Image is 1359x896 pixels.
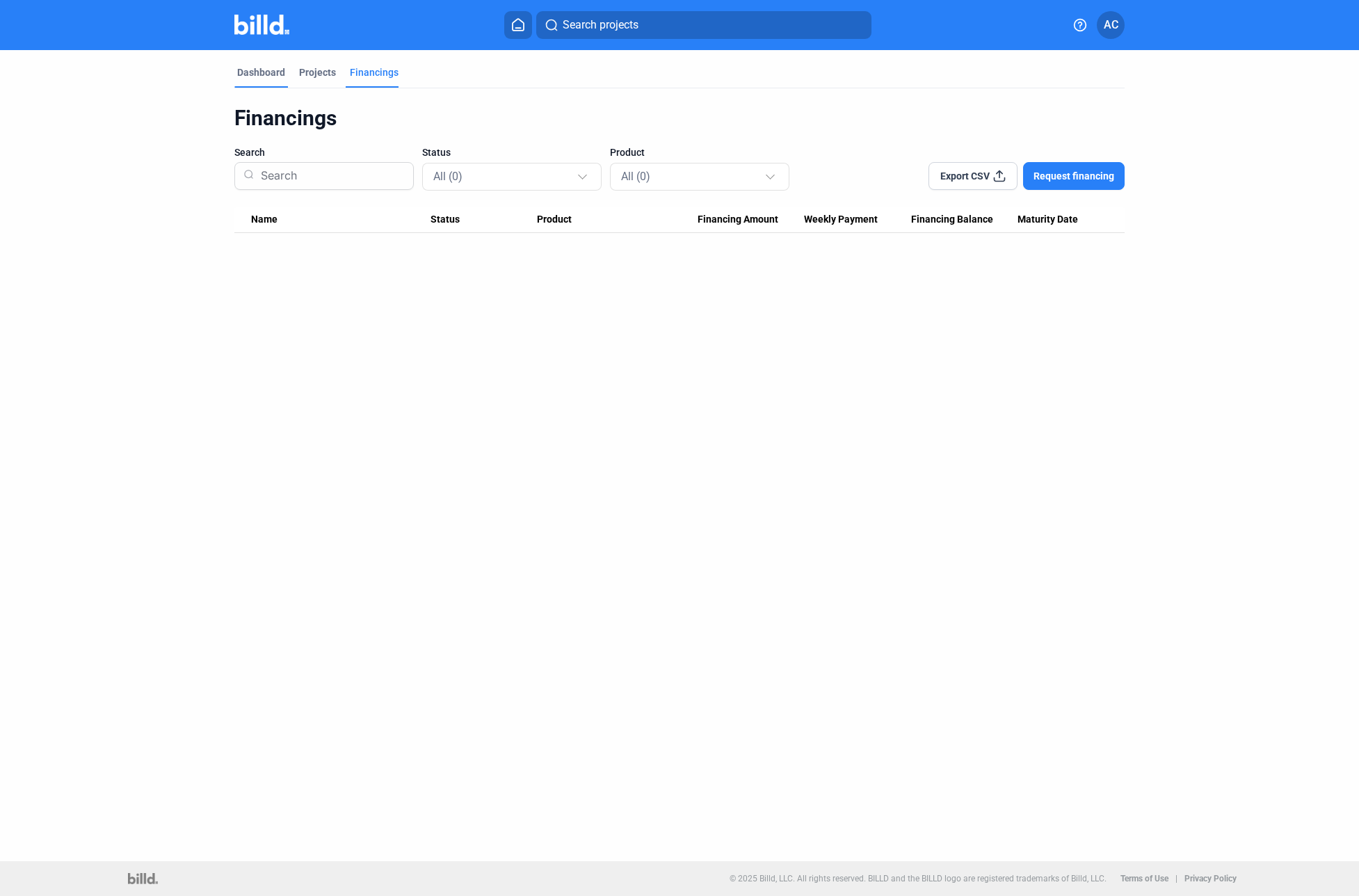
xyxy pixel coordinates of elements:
span: All (0) [621,170,650,183]
span: Name [251,214,278,226]
div: Projects [299,65,336,79]
b: Privacy Policy [1184,874,1237,883]
span: Maturity Date [1018,214,1078,226]
p: | [1175,874,1177,883]
input: Search [255,158,405,194]
span: Weekly Payment [804,214,878,226]
span: Product [610,145,645,159]
div: Name [251,214,431,226]
div: Maturity Date [1018,214,1108,226]
span: Request financing [1034,169,1114,183]
div: Status [431,214,538,226]
div: Financing Balance [911,214,1018,226]
span: Search projects [563,17,638,33]
span: Export CSV [940,169,990,183]
img: logo [128,873,158,884]
p: © 2025 Billd, LLC. All rights reserved. BILLD and the BILLD logo are registered trademarks of Bil... [730,874,1107,883]
span: Financing Amount [698,214,778,226]
div: Financing Amount [698,214,805,226]
span: Status [422,145,451,159]
b: Terms of Use [1120,874,1168,883]
span: Status [431,214,460,226]
div: Product [537,214,697,226]
div: Financings [234,105,1125,131]
span: Product [537,214,572,226]
button: Request financing [1023,162,1125,190]
div: Financings [350,65,399,79]
span: Search [234,145,265,159]
div: Dashboard [237,65,285,79]
span: All (0) [433,170,463,183]
span: Financing Balance [911,214,993,226]
div: Weekly Payment [804,214,911,226]
span: AC [1104,17,1118,33]
img: Billd Company Logo [234,15,289,35]
button: AC [1097,11,1125,39]
button: Search projects [536,11,871,39]
button: Export CSV [928,162,1018,190]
